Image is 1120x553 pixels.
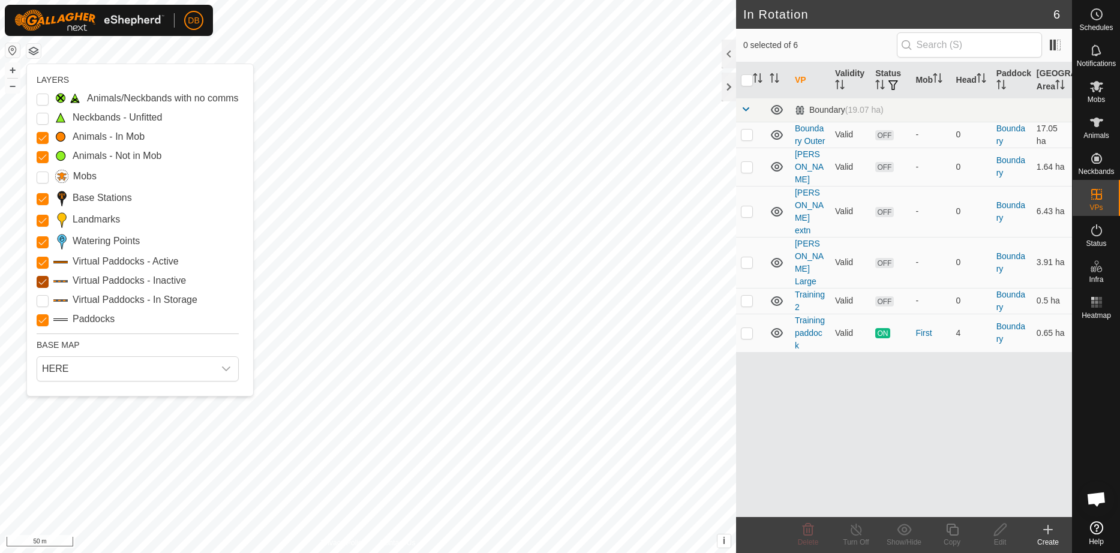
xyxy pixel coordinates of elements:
[5,79,20,93] button: –
[795,149,824,184] a: [PERSON_NAME]
[1082,312,1111,319] span: Heatmap
[870,62,911,98] th: Status
[717,534,731,548] button: i
[996,290,1025,312] a: Boundary
[915,327,946,339] div: First
[770,75,779,85] p-sorticon: Activate to sort
[1032,237,1072,288] td: 3.91 ha
[951,314,992,352] td: 4
[875,82,885,91] p-sorticon: Activate to sort
[73,191,132,205] label: Base Stations
[795,290,825,312] a: Training 2
[73,293,197,307] label: Virtual Paddocks - In Storage
[1073,516,1120,550] a: Help
[1089,204,1103,211] span: VPs
[880,537,928,548] div: Show/Hide
[875,207,893,217] span: OFF
[951,237,992,288] td: 0
[976,537,1024,548] div: Edit
[37,74,239,86] div: LAYERS
[996,155,1025,178] a: Boundary
[1089,276,1103,283] span: Infra
[951,148,992,186] td: 0
[830,62,870,98] th: Validity
[1032,148,1072,186] td: 1.64 ha
[915,128,946,141] div: -
[933,75,942,85] p-sorticon: Activate to sort
[928,537,976,548] div: Copy
[915,205,946,218] div: -
[1089,538,1104,545] span: Help
[37,333,239,351] div: BASE MAP
[26,44,41,58] button: Map Layers
[795,239,824,286] a: [PERSON_NAME] Large
[875,296,893,306] span: OFF
[911,62,951,98] th: Mob
[795,315,825,350] a: Training paddock
[795,188,824,235] a: [PERSON_NAME] extn
[1077,60,1116,67] span: Notifications
[73,312,115,326] label: Paddocks
[1032,122,1072,148] td: 17.05 ha
[830,314,870,352] td: Valid
[214,357,238,381] div: dropdown trigger
[951,62,992,98] th: Head
[830,148,870,186] td: Valid
[1032,314,1072,352] td: 0.65 ha
[380,537,415,548] a: Contact Us
[73,130,145,144] label: Animals - In Mob
[73,254,179,269] label: Virtual Paddocks - Active
[830,186,870,237] td: Valid
[1032,288,1072,314] td: 0.5 ha
[1024,537,1072,548] div: Create
[1079,24,1113,31] span: Schedules
[1055,82,1065,91] p-sorticon: Activate to sort
[951,288,992,314] td: 0
[188,14,199,27] span: DB
[830,237,870,288] td: Valid
[1079,481,1115,517] div: Open chat
[875,328,890,338] span: ON
[723,536,725,546] span: i
[795,105,884,115] div: Boundary
[897,32,1042,58] input: Search (S)
[73,234,140,248] label: Watering Points
[1088,96,1105,103] span: Mobs
[795,124,825,146] a: Boundary Outer
[875,130,893,140] span: OFF
[832,537,880,548] div: Turn Off
[875,258,893,268] span: OFF
[87,91,239,106] label: Animals/Neckbands with no comms
[743,7,1053,22] h2: In Rotation
[320,537,365,548] a: Privacy Policy
[73,212,120,227] label: Landmarks
[5,63,20,77] button: +
[743,39,897,52] span: 0 selected of 6
[73,110,162,125] label: Neckbands - Unfitted
[14,10,164,31] img: Gallagher Logo
[798,538,819,546] span: Delete
[951,186,992,237] td: 0
[1078,168,1114,175] span: Neckbands
[996,251,1025,274] a: Boundary
[915,161,946,173] div: -
[951,122,992,148] td: 0
[845,105,884,115] span: (19.07 ha)
[753,75,762,85] p-sorticon: Activate to sort
[915,294,946,307] div: -
[5,43,20,58] button: Reset Map
[37,357,214,381] span: HERE
[835,82,845,91] p-sorticon: Activate to sort
[830,288,870,314] td: Valid
[996,200,1025,223] a: Boundary
[73,149,162,163] label: Animals - Not in Mob
[1053,5,1060,23] span: 6
[996,321,1025,344] a: Boundary
[915,256,946,269] div: -
[1032,62,1072,98] th: [GEOGRAPHIC_DATA] Area
[992,62,1032,98] th: Paddock
[830,122,870,148] td: Valid
[1032,186,1072,237] td: 6.43 ha
[1086,240,1106,247] span: Status
[790,62,830,98] th: VP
